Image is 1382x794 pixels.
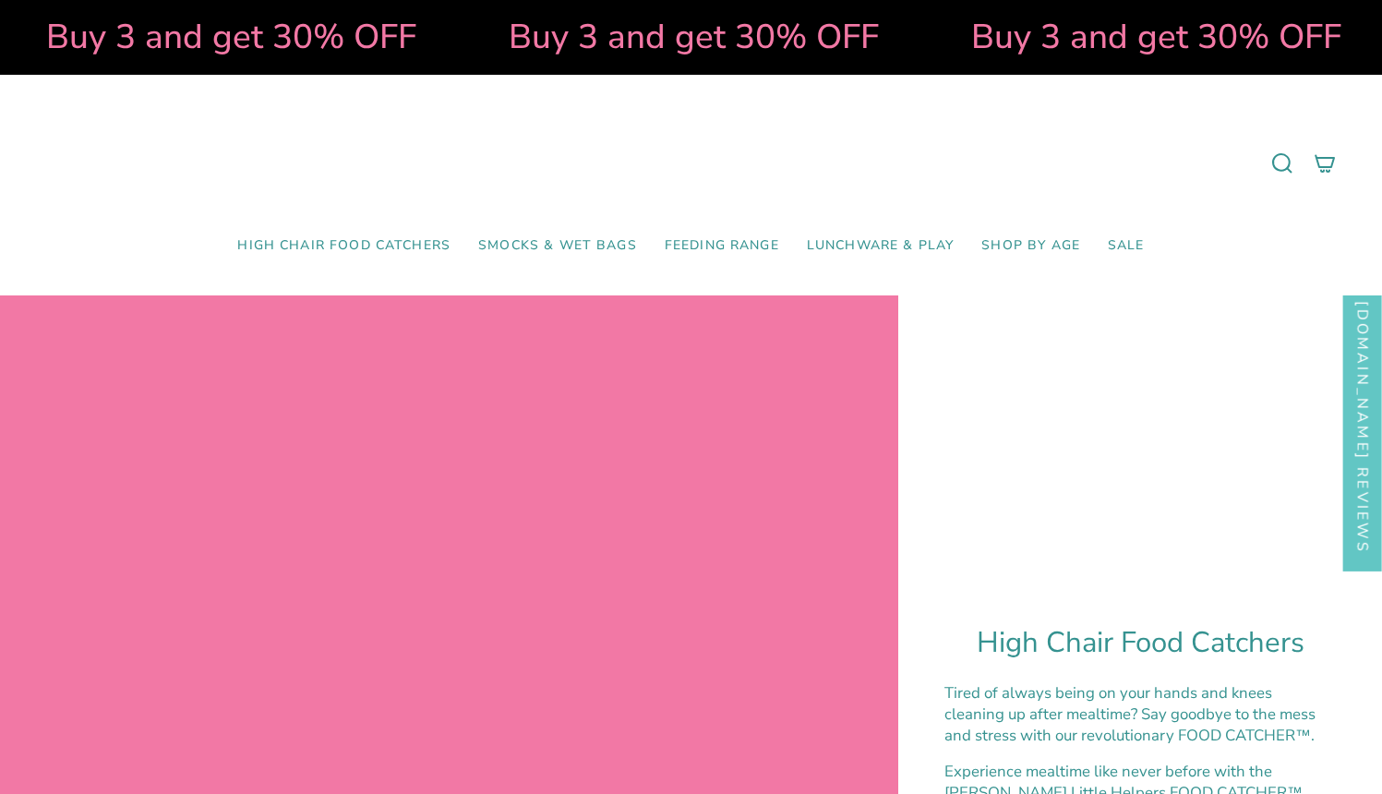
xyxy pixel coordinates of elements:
span: High Chair Food Catchers [237,238,451,254]
strong: Buy 3 and get 30% OFF [500,14,871,60]
div: Click to open Judge.me floating reviews tab [1343,262,1382,571]
a: Smocks & Wet Bags [464,224,651,268]
span: Smocks & Wet Bags [478,238,637,254]
h1: High Chair Food Catchers [944,626,1336,660]
p: Tired of always being on your hands and knees cleaning up after mealtime? Say goodbye to the mess... [944,682,1336,746]
a: High Chair Food Catchers [223,224,464,268]
span: Feeding Range [665,238,779,254]
a: Shop by Age [967,224,1094,268]
strong: Buy 3 and get 30% OFF [963,14,1333,60]
strong: Buy 3 and get 30% OFF [38,14,408,60]
span: SALE [1108,238,1145,254]
span: Shop by Age [981,238,1080,254]
a: Mumma’s Little Helpers [532,102,850,224]
a: SALE [1094,224,1159,268]
a: Feeding Range [651,224,793,268]
a: Lunchware & Play [793,224,967,268]
span: Lunchware & Play [807,238,954,254]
